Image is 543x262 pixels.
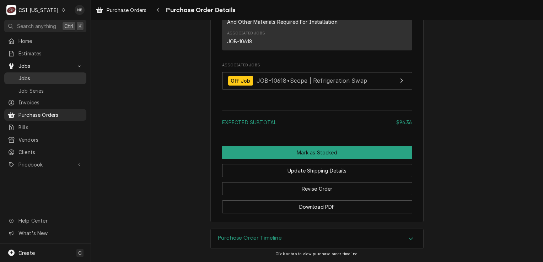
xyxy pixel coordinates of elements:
[222,108,412,131] div: Amount Summary
[222,200,412,213] button: Download PDF
[222,195,412,213] div: Button Group Row
[210,229,424,249] div: Purchase Order Timeline
[222,119,412,126] div: Subtotal
[4,134,86,146] a: Vendors
[222,146,412,159] button: Mark as Stocked
[18,217,82,224] span: Help Center
[222,164,412,177] button: Update Shipping Details
[222,62,412,93] div: Associated Jobs
[18,50,83,57] span: Estimates
[228,76,253,86] div: Off Job
[257,77,367,84] span: JOB-10618 • Scope | Refrigeration Swap
[222,177,412,195] div: Button Group Row
[18,62,72,70] span: Jobs
[18,6,59,14] div: CSI [US_STATE]
[4,97,86,108] a: Invoices
[4,215,86,226] a: Go to Help Center
[4,121,86,133] a: Bills
[211,229,423,249] div: Accordion Header
[152,4,164,16] button: Navigate back
[396,119,412,126] div: $96.36
[17,22,56,30] span: Search anything
[6,5,16,15] div: C
[18,229,82,237] span: What's New
[222,159,412,177] div: Button Group Row
[164,5,235,15] span: Purchase Order Details
[18,75,83,82] span: Jobs
[64,22,74,30] span: Ctrl
[222,119,277,125] span: Expected Subtotal
[275,252,359,256] span: Click or tap to view purchase order timeline.
[4,227,86,239] a: Go to What's New
[93,4,149,16] a: Purchase Orders
[4,60,86,72] a: Go to Jobs
[107,6,146,14] span: Purchase Orders
[227,38,252,45] div: JOB-10618
[18,250,35,256] span: Create
[75,5,85,15] div: NB
[4,48,86,59] a: Estimates
[4,72,86,84] a: Jobs
[18,37,83,45] span: Home
[222,146,412,159] div: Button Group Row
[222,182,412,195] button: Revise Order
[4,35,86,47] a: Home
[218,235,282,241] h3: Purchase Order Timeline
[4,109,86,121] a: Purchase Orders
[18,111,83,119] span: Purchase Orders
[222,72,412,89] a: View Job
[227,31,265,36] div: Associated Jobs
[18,87,83,94] span: Job Series
[75,5,85,15] div: Nick Badolato's Avatar
[222,146,412,213] div: Button Group
[4,146,86,158] a: Clients
[6,5,16,15] div: CSI Kentucky's Avatar
[4,159,86,170] a: Go to Pricebook
[78,249,82,257] span: C
[79,22,82,30] span: K
[18,136,83,143] span: Vendors
[211,229,423,249] button: Accordion Details Expand Trigger
[18,124,83,131] span: Bills
[18,161,72,168] span: Pricebook
[4,85,86,97] a: Job Series
[18,99,83,106] span: Invoices
[18,148,83,156] span: Clients
[4,20,86,32] button: Search anythingCtrlK
[222,62,412,68] span: Associated Jobs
